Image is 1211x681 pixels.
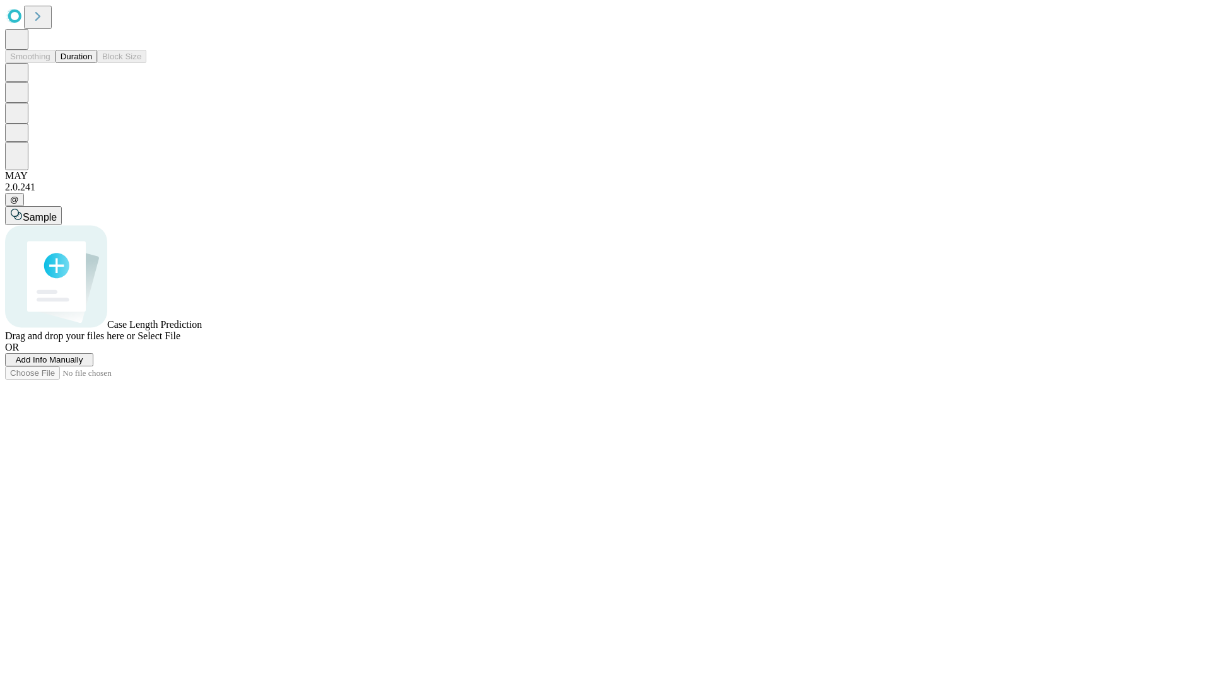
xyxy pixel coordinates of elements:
[56,50,97,63] button: Duration
[10,195,19,204] span: @
[137,330,180,341] span: Select File
[5,206,62,225] button: Sample
[16,355,83,364] span: Add Info Manually
[23,212,57,223] span: Sample
[5,50,56,63] button: Smoothing
[5,182,1206,193] div: 2.0.241
[5,342,19,352] span: OR
[107,319,202,330] span: Case Length Prediction
[5,330,135,341] span: Drag and drop your files here or
[5,353,93,366] button: Add Info Manually
[5,170,1206,182] div: MAY
[5,193,24,206] button: @
[97,50,146,63] button: Block Size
